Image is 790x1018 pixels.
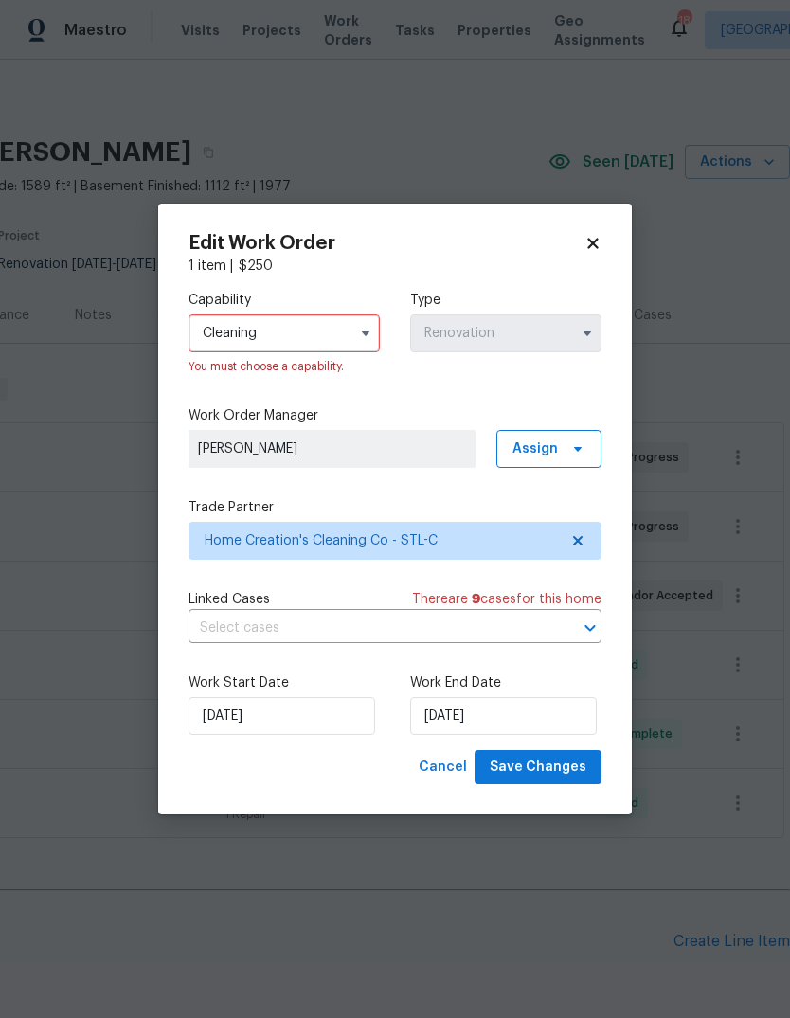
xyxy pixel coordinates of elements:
span: Save Changes [490,756,586,779]
button: Cancel [411,750,475,785]
label: Work End Date [410,673,601,692]
div: 1 item | [189,257,601,276]
span: Assign [512,439,558,458]
span: Linked Cases [189,590,270,609]
label: Work Order Manager [189,406,601,425]
h2: Edit Work Order [189,234,584,253]
span: 9 [472,593,480,606]
input: M/D/YYYY [410,697,597,735]
label: Trade Partner [189,498,601,517]
span: [PERSON_NAME] [198,439,466,458]
input: Select... [410,314,601,352]
button: Save Changes [475,750,601,785]
button: Show options [576,322,599,345]
span: $ 250 [239,259,273,273]
button: Open [577,615,603,641]
span: Cancel [419,756,467,779]
input: Select... [189,314,380,352]
span: Home Creation's Cleaning Co - STL-C [205,531,558,550]
input: M/D/YYYY [189,697,375,735]
label: Work Start Date [189,673,380,692]
button: Show options [354,322,377,345]
span: There are case s for this home [412,590,601,609]
input: Select cases [189,614,548,643]
label: Capability [189,291,380,310]
div: You must choose a capability. [189,357,380,376]
label: Type [410,291,601,310]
